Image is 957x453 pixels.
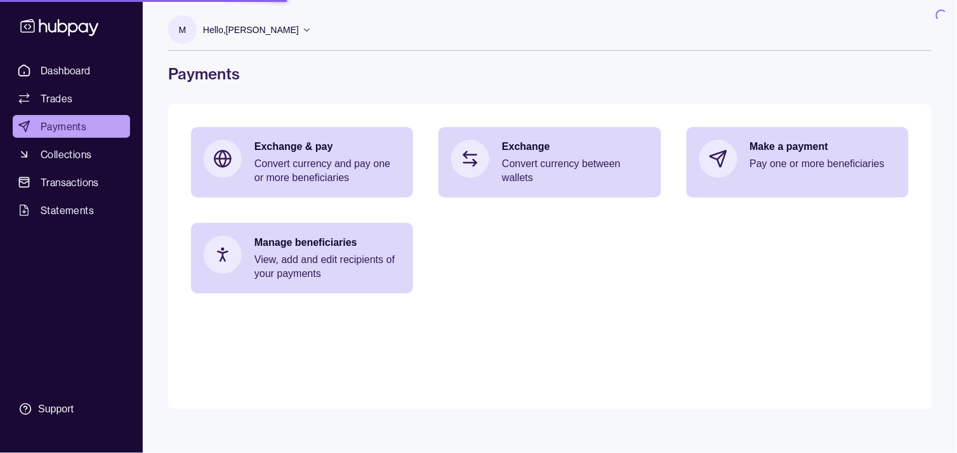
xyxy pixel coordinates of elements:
[254,253,400,281] p: View, add and edit recipients of your payments
[168,64,932,84] h1: Payments
[13,143,130,166] a: Collections
[750,157,896,171] p: Pay one or more beneficiaries
[38,402,74,416] div: Support
[41,147,91,162] span: Collections
[13,171,130,194] a: Transactions
[41,203,94,218] span: Statements
[687,127,909,191] a: Make a paymentPay one or more beneficiaries
[13,396,130,423] a: Support
[191,127,413,198] a: Exchange & payConvert currency and pay one or more beneficiaries
[750,140,896,154] p: Make a payment
[41,91,72,106] span: Trades
[203,23,299,37] p: Hello, [PERSON_NAME]
[502,140,648,154] p: Exchange
[254,236,400,250] p: Manage beneficiaries
[41,63,91,78] span: Dashboard
[439,127,661,198] a: ExchangeConvert currency between wallets
[41,175,99,190] span: Transactions
[254,140,400,154] p: Exchange & pay
[13,115,130,138] a: Payments
[13,87,130,110] a: Trades
[41,119,86,134] span: Payments
[13,59,130,82] a: Dashboard
[179,23,187,37] p: M
[13,199,130,222] a: Statements
[191,223,413,294] a: Manage beneficiariesView, add and edit recipients of your payments
[254,157,400,185] p: Convert currency and pay one or more beneficiaries
[502,157,648,185] p: Convert currency between wallets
